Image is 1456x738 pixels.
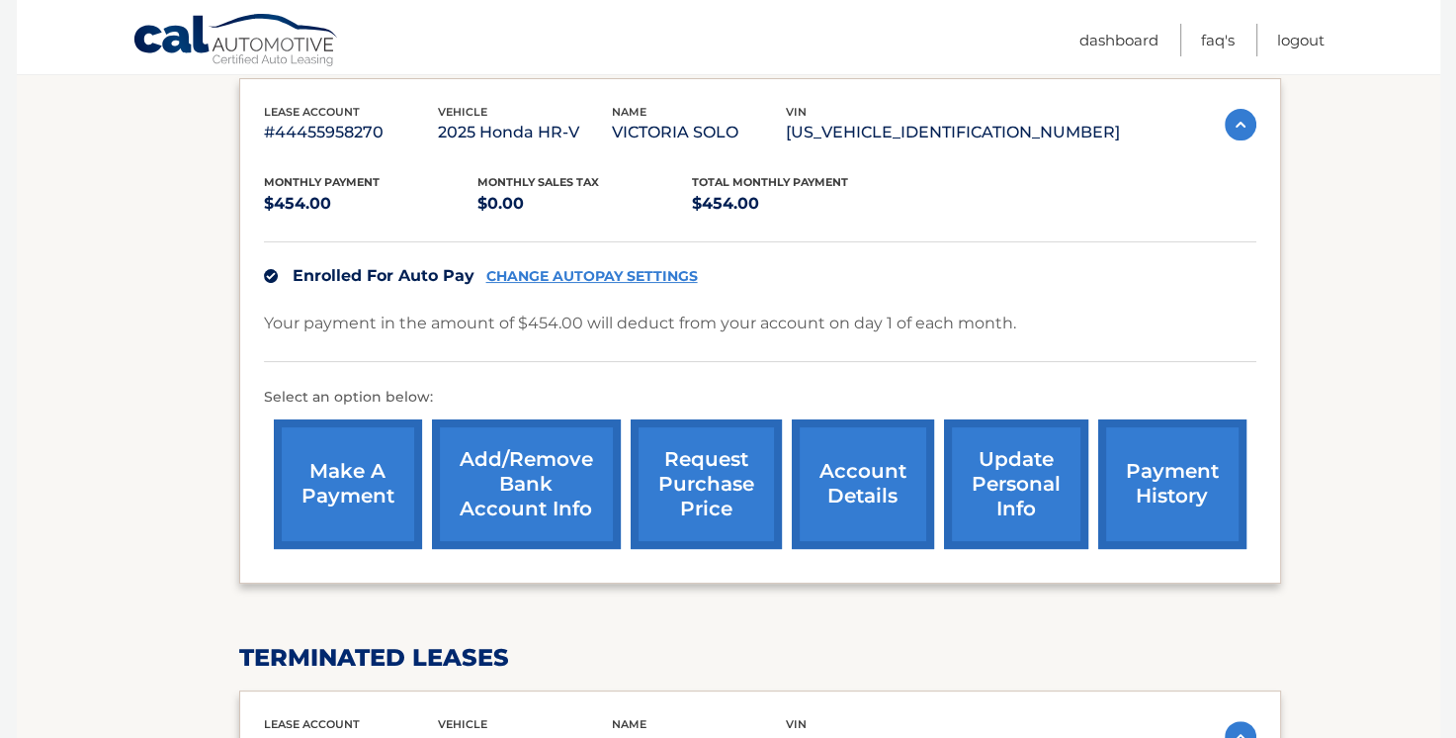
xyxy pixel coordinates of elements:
[432,419,621,549] a: Add/Remove bank account info
[264,717,360,731] span: lease account
[239,643,1281,673] h2: terminated leases
[264,269,278,283] img: check.svg
[274,419,422,549] a: make a payment
[786,119,1120,146] p: [US_VEHICLE_IDENTIFICATION_NUMBER]
[264,105,360,119] span: lease account
[944,419,1088,549] a: update personal info
[264,175,380,189] span: Monthly Payment
[264,310,1016,337] p: Your payment in the amount of $454.00 will deduct from your account on day 1 of each month.
[486,268,698,285] a: CHANGE AUTOPAY SETTINGS
[1201,24,1235,56] a: FAQ's
[477,190,692,218] p: $0.00
[438,119,612,146] p: 2025 Honda HR-V
[631,419,782,549] a: request purchase price
[692,175,848,189] span: Total Monthly Payment
[786,717,807,731] span: vin
[612,119,786,146] p: VICTORIA SOLO
[438,717,487,731] span: vehicle
[264,190,478,218] p: $454.00
[612,717,646,731] span: name
[1098,419,1246,549] a: payment history
[132,13,340,70] a: Cal Automotive
[264,386,1256,410] p: Select an option below:
[1277,24,1325,56] a: Logout
[477,175,599,189] span: Monthly sales Tax
[786,105,807,119] span: vin
[612,105,646,119] span: name
[692,190,906,218] p: $454.00
[1079,24,1158,56] a: Dashboard
[264,119,438,146] p: #44455958270
[792,419,934,549] a: account details
[293,266,474,285] span: Enrolled For Auto Pay
[438,105,487,119] span: vehicle
[1225,109,1256,140] img: accordion-active.svg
